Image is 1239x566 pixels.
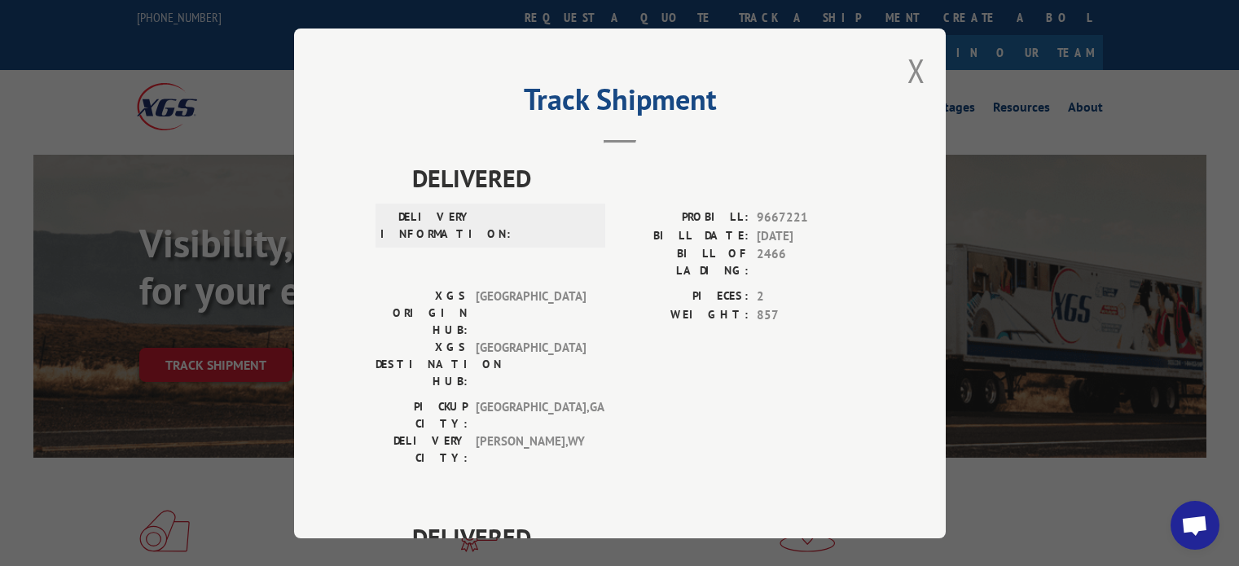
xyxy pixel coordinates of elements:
[620,226,749,245] label: BILL DATE:
[757,208,864,227] span: 9667221
[1171,501,1219,550] div: Open chat
[757,287,864,306] span: 2
[620,287,749,306] label: PIECES:
[412,519,864,555] span: DELIVERED
[376,339,468,390] label: XGS DESTINATION HUB:
[376,287,468,339] label: XGS ORIGIN HUB:
[412,160,864,196] span: DELIVERED
[380,208,472,243] label: DELIVERY INFORMATION:
[620,208,749,227] label: PROBILL:
[476,287,586,339] span: [GEOGRAPHIC_DATA]
[757,245,864,279] span: 2466
[620,305,749,324] label: WEIGHT:
[757,226,864,245] span: [DATE]
[376,432,468,467] label: DELIVERY CITY:
[620,245,749,279] label: BILL OF LADING:
[376,398,468,432] label: PICKUP CITY:
[376,88,864,119] h2: Track Shipment
[907,49,925,92] button: Close modal
[476,339,586,390] span: [GEOGRAPHIC_DATA]
[476,398,586,432] span: [GEOGRAPHIC_DATA] , GA
[476,432,586,467] span: [PERSON_NAME] , WY
[757,305,864,324] span: 857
